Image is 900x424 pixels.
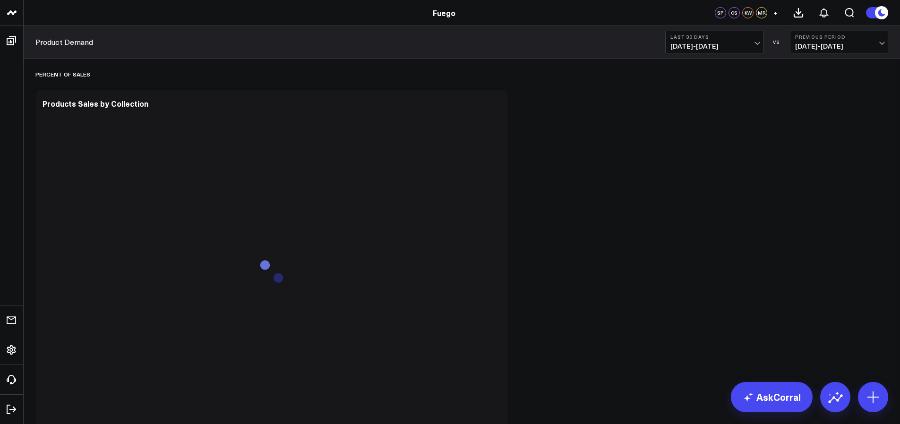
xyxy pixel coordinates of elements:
b: Last 30 Days [670,34,758,40]
a: Fuego [433,8,455,18]
div: VS [768,39,785,45]
div: KW [742,7,754,18]
b: Previous Period [795,34,883,40]
span: + [773,9,778,16]
div: MR [756,7,767,18]
div: CS [729,7,740,18]
button: Previous Period[DATE]-[DATE] [790,31,888,53]
a: Product Demand [35,37,93,47]
button: + [770,7,781,18]
button: Last 30 Days[DATE]-[DATE] [665,31,763,53]
div: Percent of Sales [35,63,90,85]
span: [DATE] - [DATE] [795,42,883,50]
div: SP [715,7,726,18]
span: [DATE] - [DATE] [670,42,758,50]
a: AskCorral [731,382,813,412]
div: Products Sales by Collection [43,98,148,109]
